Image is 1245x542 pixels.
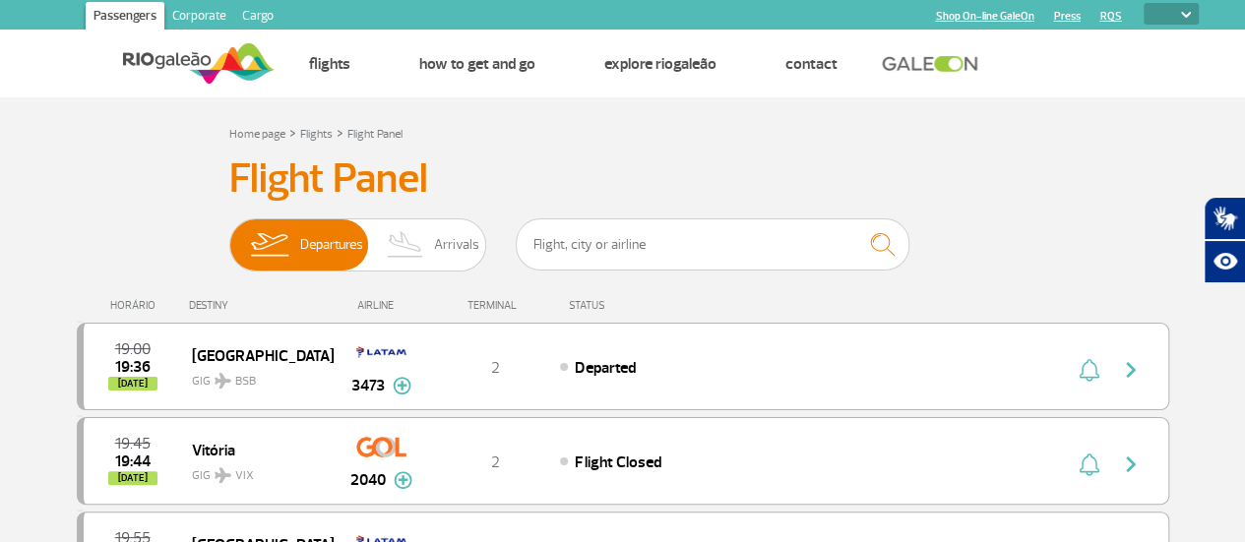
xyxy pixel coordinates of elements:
div: STATUS [559,299,719,312]
span: 3473 [351,374,385,397]
span: 2025-09-26 19:36:00 [115,360,151,374]
img: mais-info-painel-voo.svg [393,377,411,394]
a: Flights [300,127,333,142]
a: Flight Panel [347,127,403,142]
img: sino-painel-voo.svg [1079,452,1099,476]
a: Cargo [234,2,281,33]
button: Abrir recursos assistivos. [1204,240,1245,283]
span: Departures [300,219,363,271]
button: Abrir tradutor de língua de sinais. [1204,197,1245,240]
a: Explore RIOgaleão [604,54,716,74]
a: > [337,121,343,144]
a: Corporate [164,2,234,33]
div: AIRLINE [333,299,431,312]
a: Contact [785,54,838,74]
span: 2 [491,452,500,472]
span: Flight Closed [575,452,660,472]
span: 2025-09-26 19:44:10 [115,454,151,468]
h3: Flight Panel [229,154,1017,204]
img: seta-direita-painel-voo.svg [1119,452,1143,476]
input: Flight, city or airline [516,218,909,271]
a: Shop On-line GaleOn [935,10,1033,23]
a: Home page [229,127,285,142]
span: Arrivals [434,219,479,271]
span: VIX [235,467,254,485]
span: [GEOGRAPHIC_DATA] [192,342,318,368]
span: [DATE] [108,471,157,485]
a: How to get and go [419,54,535,74]
img: mais-info-painel-voo.svg [394,471,412,489]
span: Vitória [192,437,318,462]
span: 2025-09-26 19:45:00 [115,437,151,451]
span: GIG [192,362,318,391]
span: 2 [491,358,500,378]
img: destiny_airplane.svg [215,373,231,389]
span: 2025-09-26 19:00:00 [115,342,151,356]
a: Press [1053,10,1080,23]
span: GIG [192,456,318,485]
img: sino-painel-voo.svg [1079,358,1099,382]
span: BSB [235,373,256,391]
div: HORÁRIO [83,299,190,312]
a: RQS [1099,10,1121,23]
a: Passengers [86,2,164,33]
a: > [289,121,296,144]
div: TERMINAL [431,299,559,312]
div: DESTINY [189,299,333,312]
div: Plugin de acessibilidade da Hand Talk. [1204,197,1245,283]
span: [DATE] [108,377,157,391]
img: slider-desembarque [377,219,435,271]
img: seta-direita-painel-voo.svg [1119,358,1143,382]
img: destiny_airplane.svg [215,467,231,483]
img: slider-embarque [238,219,300,271]
a: Flights [309,54,350,74]
span: 2040 [350,468,386,492]
span: Departed [575,358,635,378]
